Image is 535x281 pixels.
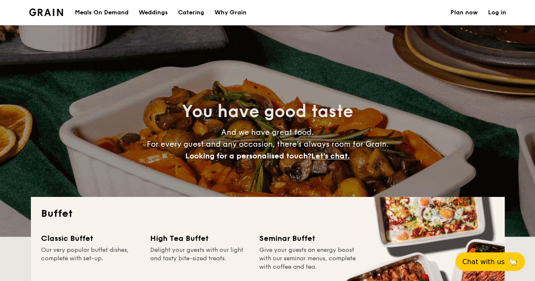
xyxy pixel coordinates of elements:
[508,257,518,267] span: 🦙
[29,8,63,16] a: Logotype
[41,232,140,244] div: Classic Buffet
[41,207,494,221] h2: Buffet
[185,151,311,161] span: Looking for a personalised touch?
[455,252,525,271] button: Chat with us🦙
[182,101,353,122] span: You have good taste
[41,246,140,271] div: Our very popular buffet dishes, complete with set-up.
[462,258,505,266] span: Chat with us
[259,246,358,271] div: Give your guests an energy boost with our seminar menus, complete with coffee and tea.
[150,246,249,271] div: Delight your guests with our light and tasty bite-sized treats.
[150,232,249,244] div: High Tea Buffet
[259,232,358,244] div: Seminar Buffet
[147,128,389,161] span: And we have great food. For every guest and any occasion, there’s always room for Grain.
[311,151,350,161] span: Let's chat.
[29,8,63,16] img: Grain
